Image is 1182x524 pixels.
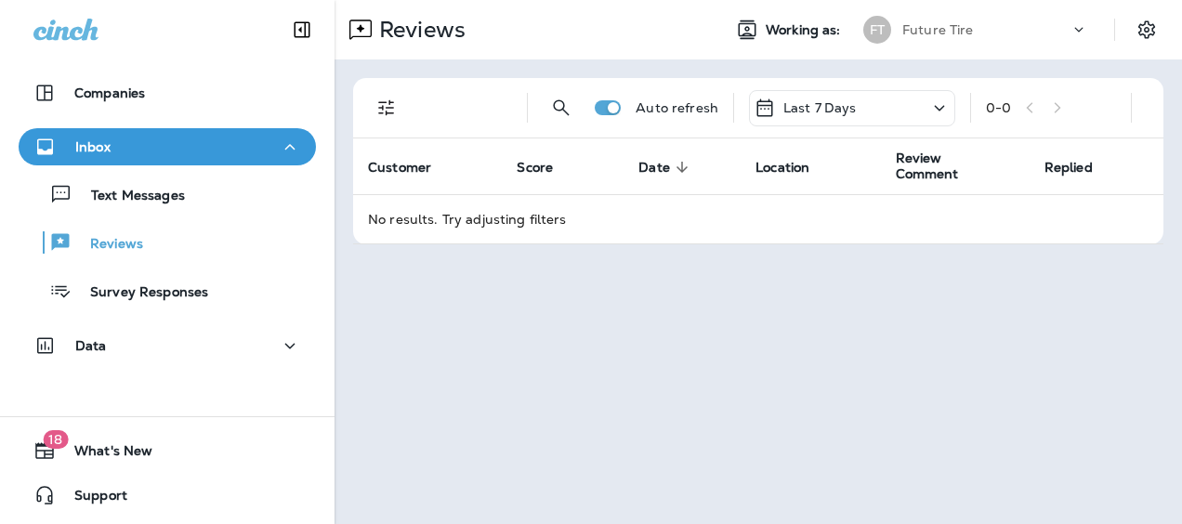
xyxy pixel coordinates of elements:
button: Companies [19,74,316,111]
button: Support [19,477,316,514]
span: Support [56,488,127,510]
span: Score [517,159,577,176]
button: Inbox [19,128,316,165]
button: 18What's New [19,432,316,469]
p: Text Messages [72,188,185,205]
div: FT [863,16,891,44]
button: Settings [1130,13,1163,46]
p: Last 7 Days [783,100,857,115]
span: Location [755,160,809,176]
span: Review Comment [896,151,998,182]
span: Replied [1044,159,1117,176]
p: Future Tire [902,22,974,37]
span: What's New [56,443,152,465]
p: Data [75,338,107,353]
button: Survey Responses [19,271,316,310]
span: Review Comment [896,151,1022,182]
div: 0 - 0 [986,100,1011,115]
span: Customer [368,160,431,176]
p: Inbox [75,139,111,154]
span: Date [638,159,694,176]
p: Reviews [72,236,143,254]
span: Score [517,160,553,176]
span: Location [755,159,834,176]
button: Data [19,327,316,364]
p: Companies [74,85,145,100]
button: Search Reviews [543,89,580,126]
p: Auto refresh [636,100,718,115]
button: Reviews [19,223,316,262]
span: Date [638,160,670,176]
button: Filters [368,89,405,126]
span: 18 [43,430,68,449]
p: Reviews [372,16,466,44]
span: Customer [368,159,455,176]
p: Survey Responses [72,284,208,302]
span: Working as: [766,22,845,38]
button: Text Messages [19,175,316,214]
span: Replied [1044,160,1093,176]
button: Collapse Sidebar [276,11,328,48]
td: No results. Try adjusting filters [353,194,1163,243]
